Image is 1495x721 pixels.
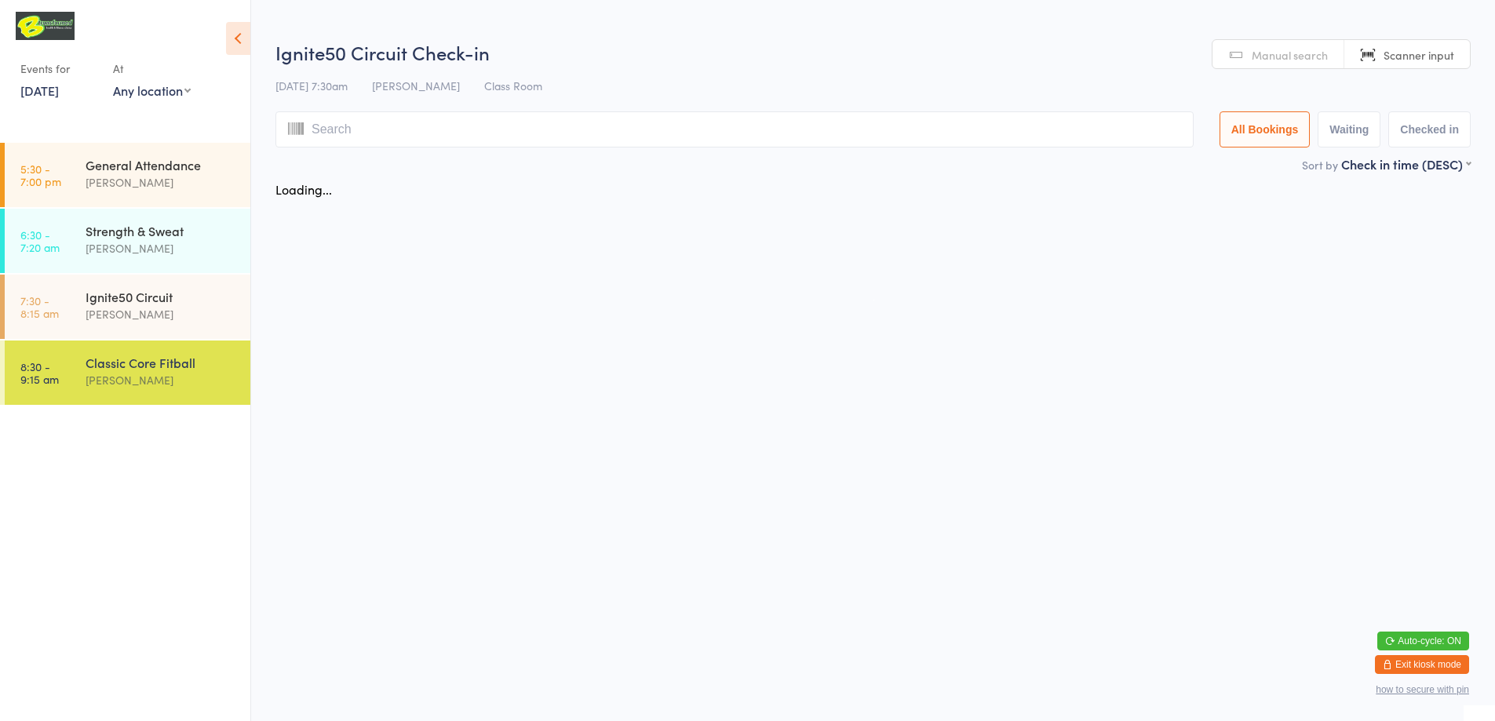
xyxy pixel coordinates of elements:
[275,78,348,93] span: [DATE] 7:30am
[113,82,191,99] div: Any location
[1252,47,1328,63] span: Manual search
[20,228,60,253] time: 6:30 - 7:20 am
[20,82,59,99] a: [DATE]
[5,209,250,273] a: 6:30 -7:20 amStrength & Sweat[PERSON_NAME]
[1388,111,1471,147] button: Checked in
[20,360,59,385] time: 8:30 - 9:15 am
[86,173,237,191] div: [PERSON_NAME]
[20,294,59,319] time: 7:30 - 8:15 am
[86,156,237,173] div: General Attendance
[1377,632,1469,650] button: Auto-cycle: ON
[275,39,1471,65] h2: Ignite50 Circuit Check-in
[86,354,237,371] div: Classic Core Fitball
[275,111,1194,147] input: Search
[86,371,237,389] div: [PERSON_NAME]
[20,162,61,188] time: 5:30 - 7:00 pm
[20,56,97,82] div: Events for
[1318,111,1380,147] button: Waiting
[86,222,237,239] div: Strength & Sweat
[86,288,237,305] div: Ignite50 Circuit
[86,239,237,257] div: [PERSON_NAME]
[5,275,250,339] a: 7:30 -8:15 amIgnite50 Circuit[PERSON_NAME]
[1376,684,1469,695] button: how to secure with pin
[113,56,191,82] div: At
[1302,157,1338,173] label: Sort by
[372,78,460,93] span: [PERSON_NAME]
[1384,47,1454,63] span: Scanner input
[5,143,250,207] a: 5:30 -7:00 pmGeneral Attendance[PERSON_NAME]
[1220,111,1311,147] button: All Bookings
[5,340,250,405] a: 8:30 -9:15 amClassic Core Fitball[PERSON_NAME]
[86,305,237,323] div: [PERSON_NAME]
[1375,655,1469,674] button: Exit kiosk mode
[484,78,542,93] span: Class Room
[16,12,75,40] img: B Transformed Gym
[275,180,332,198] div: Loading...
[1341,155,1471,173] div: Check in time (DESC)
